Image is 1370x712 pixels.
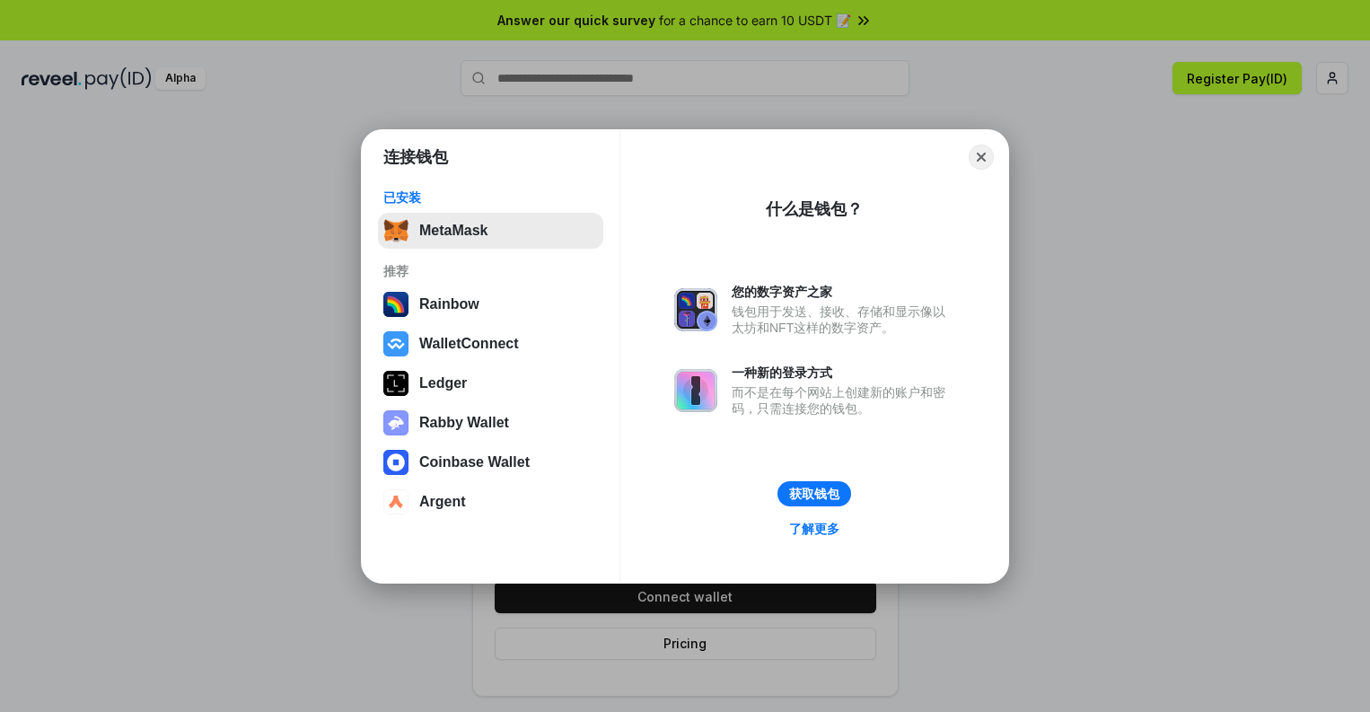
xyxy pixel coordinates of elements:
div: 而不是在每个网站上创建新的账户和密码，只需连接您的钱包。 [732,384,954,417]
img: svg+xml,%3Csvg%20xmlns%3D%22http%3A%2F%2Fwww.w3.org%2F2000%2Fsvg%22%20fill%3D%22none%22%20viewBox... [674,369,717,412]
div: Coinbase Wallet [419,454,530,470]
div: Argent [419,494,466,510]
div: 您的数字资产之家 [732,284,954,300]
img: svg+xml,%3Csvg%20width%3D%2228%22%20height%3D%2228%22%20viewBox%3D%220%200%2028%2028%22%20fill%3D... [383,331,408,356]
div: 已安装 [383,189,598,206]
div: 了解更多 [789,521,839,537]
img: svg+xml,%3Csvg%20width%3D%2228%22%20height%3D%2228%22%20viewBox%3D%220%200%2028%2028%22%20fill%3D... [383,489,408,514]
button: MetaMask [378,213,603,249]
button: WalletConnect [378,326,603,362]
button: Close [969,145,994,170]
a: 了解更多 [778,517,850,541]
button: Argent [378,484,603,520]
button: Rabby Wallet [378,405,603,441]
div: Ledger [419,375,467,391]
div: Rabby Wallet [419,415,509,431]
img: svg+xml,%3Csvg%20xmlns%3D%22http%3A%2F%2Fwww.w3.org%2F2000%2Fsvg%22%20width%3D%2228%22%20height%3... [383,371,408,396]
button: Rainbow [378,286,603,322]
img: svg+xml,%3Csvg%20width%3D%22120%22%20height%3D%22120%22%20viewBox%3D%220%200%20120%20120%22%20fil... [383,292,408,317]
div: WalletConnect [419,336,519,352]
img: svg+xml,%3Csvg%20xmlns%3D%22http%3A%2F%2Fwww.w3.org%2F2000%2Fsvg%22%20fill%3D%22none%22%20viewBox... [674,288,717,331]
div: MetaMask [419,223,487,239]
h1: 连接钱包 [383,146,448,168]
button: 获取钱包 [777,481,851,506]
img: svg+xml,%3Csvg%20width%3D%2228%22%20height%3D%2228%22%20viewBox%3D%220%200%2028%2028%22%20fill%3D... [383,450,408,475]
div: 推荐 [383,263,598,279]
button: Ledger [378,365,603,401]
button: Coinbase Wallet [378,444,603,480]
div: Rainbow [419,296,479,312]
div: 什么是钱包？ [766,198,863,220]
div: 钱包用于发送、接收、存储和显示像以太坊和NFT这样的数字资产。 [732,303,954,336]
img: svg+xml,%3Csvg%20xmlns%3D%22http%3A%2F%2Fwww.w3.org%2F2000%2Fsvg%22%20fill%3D%22none%22%20viewBox... [383,410,408,435]
div: 一种新的登录方式 [732,365,954,381]
img: svg+xml,%3Csvg%20fill%3D%22none%22%20height%3D%2233%22%20viewBox%3D%220%200%2035%2033%22%20width%... [383,218,408,243]
div: 获取钱包 [789,486,839,502]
